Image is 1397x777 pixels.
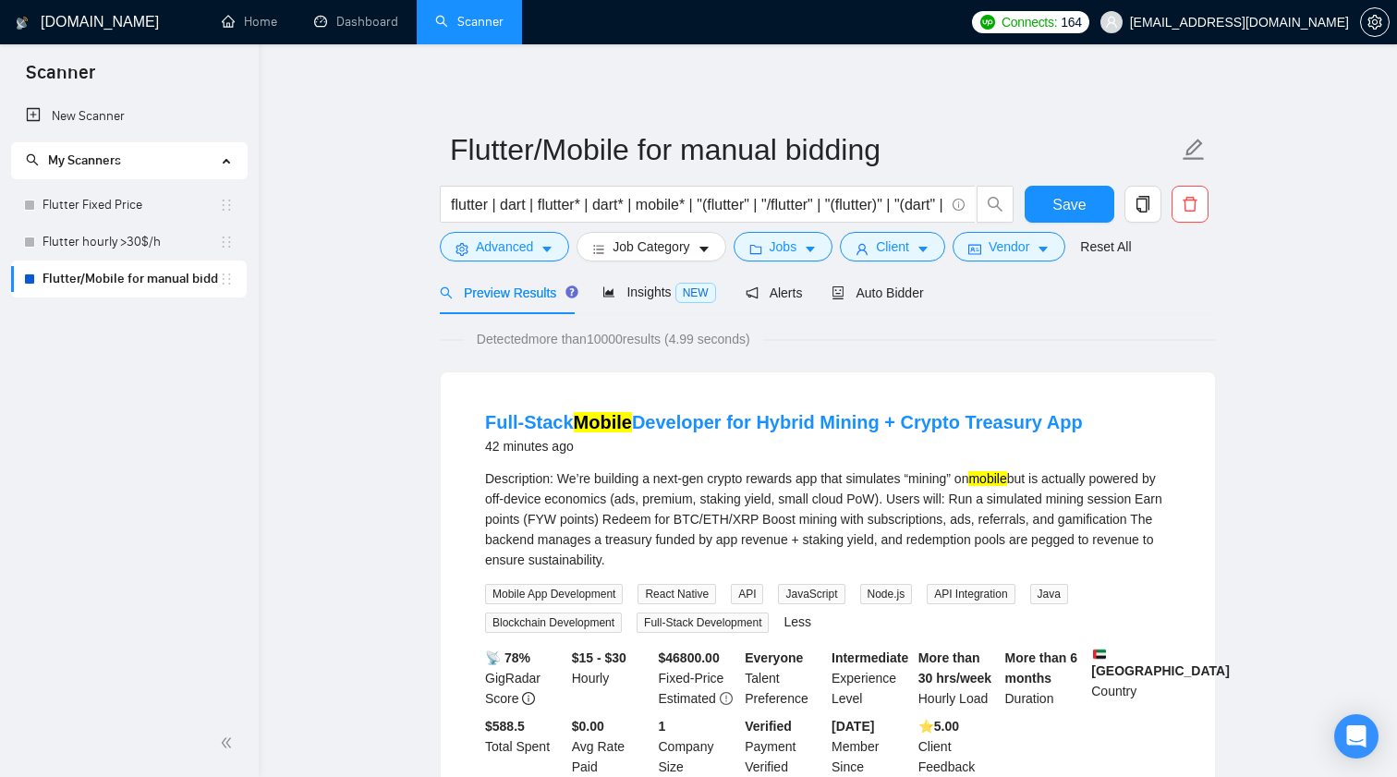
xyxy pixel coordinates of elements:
[746,286,759,299] span: notification
[1360,7,1390,37] button: setting
[568,648,655,709] div: Hourly
[219,235,234,249] span: holder
[832,285,923,300] span: Auto Bidder
[968,471,1006,486] mark: mobile
[613,237,689,257] span: Job Category
[741,716,828,777] div: Payment Verified
[1093,648,1106,661] img: 🇦🇪
[11,187,247,224] li: Flutter Fixed Price
[734,232,833,261] button: folderJobscaret-down
[698,242,711,256] span: caret-down
[219,198,234,212] span: holder
[464,329,763,349] span: Detected more than 10000 results (4.99 seconds)
[577,232,725,261] button: barsJob Categorycaret-down
[784,614,811,629] a: Less
[1037,242,1050,256] span: caret-down
[840,232,945,261] button: userClientcaret-down
[572,650,626,665] b: $15 - $30
[1172,196,1208,212] span: delete
[720,692,733,705] span: exclamation-circle
[541,242,553,256] span: caret-down
[832,719,874,734] b: [DATE]
[564,284,580,300] div: Tooltip anchor
[977,186,1014,223] button: search
[953,232,1065,261] button: idcardVendorcaret-down
[522,692,535,705] span: info-circle
[675,283,716,303] span: NEW
[43,224,219,261] a: Flutter hourly >30$/h
[828,648,915,709] div: Experience Level
[1334,714,1379,759] div: Open Intercom Messenger
[435,14,504,30] a: searchScanner
[485,584,623,604] span: Mobile App Development
[48,152,121,168] span: My Scanners
[778,584,844,604] span: JavaScript
[655,648,742,709] div: Fixed-Price
[26,152,121,168] span: My Scanners
[1030,584,1068,604] span: Java
[745,650,803,665] b: Everyone
[222,14,277,30] a: homeHome
[43,187,219,224] a: Flutter Fixed Price
[485,719,525,734] b: $ 588.5
[731,584,763,604] span: API
[915,648,1002,709] div: Hourly Load
[456,242,468,256] span: setting
[659,650,720,665] b: $ 46800.00
[1182,138,1206,162] span: edit
[440,232,569,261] button: settingAdvancedcaret-down
[876,237,909,257] span: Client
[568,716,655,777] div: Avg Rate Paid
[602,285,615,298] span: area-chart
[1124,186,1161,223] button: copy
[860,584,913,604] span: Node.js
[978,196,1013,212] span: search
[637,613,769,633] span: Full-Stack Development
[43,261,219,297] a: Flutter/Mobile for manual bidding
[602,285,715,299] span: Insights
[968,242,981,256] span: idcard
[26,153,39,166] span: search
[485,412,1083,432] a: Full-StackMobileDeveloper for Hybrid Mining + Crypto Treasury App
[574,412,632,432] mark: Mobile
[917,242,929,256] span: caret-down
[1061,12,1081,32] span: 164
[655,716,742,777] div: Company Size
[220,734,238,752] span: double-left
[638,584,716,604] span: React Native
[659,719,666,734] b: 1
[485,613,622,633] span: Blockchain Development
[440,285,573,300] span: Preview Results
[11,224,247,261] li: Flutter hourly >30$/h
[1361,15,1389,30] span: setting
[749,242,762,256] span: folder
[476,237,533,257] span: Advanced
[1105,16,1118,29] span: user
[980,15,995,30] img: upwork-logo.png
[927,584,1014,604] span: API Integration
[1360,15,1390,30] a: setting
[592,242,605,256] span: bars
[26,98,232,135] a: New Scanner
[915,716,1002,777] div: Client Feedback
[918,719,959,734] b: ⭐️ 5.00
[440,286,453,299] span: search
[1002,648,1088,709] div: Duration
[1125,196,1160,212] span: copy
[1025,186,1114,223] button: Save
[746,285,803,300] span: Alerts
[1005,650,1078,686] b: More than 6 months
[572,719,604,734] b: $0.00
[1052,193,1086,216] span: Save
[485,435,1083,457] div: 42 minutes ago
[828,716,915,777] div: Member Since
[953,199,965,211] span: info-circle
[1091,648,1230,678] b: [GEOGRAPHIC_DATA]
[451,193,944,216] input: Search Freelance Jobs...
[1002,12,1057,32] span: Connects:
[856,242,869,256] span: user
[11,261,247,297] li: Flutter/Mobile for manual bidding
[481,648,568,709] div: GigRadar Score
[11,59,110,98] span: Scanner
[745,719,792,734] b: Verified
